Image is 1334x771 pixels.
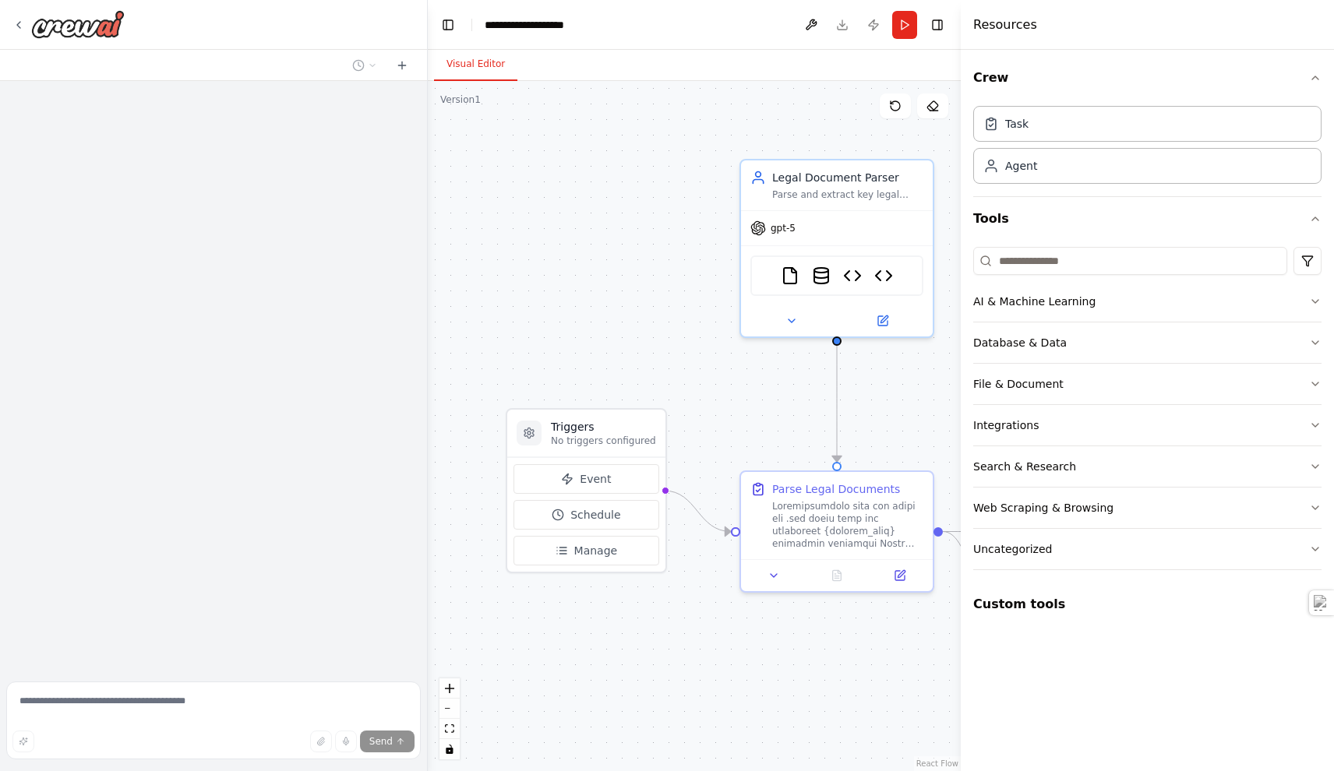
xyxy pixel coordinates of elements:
[739,159,934,338] div: Legal Document ParserParse and extract key legal information from structured .txt files in {proje...
[772,188,923,201] div: Parse and extract key legal information from structured .txt files in {project_path}, including s...
[513,464,659,494] button: Event
[513,500,659,530] button: Schedule
[506,408,667,573] div: TriggersNo triggers configuredEventScheduleManage
[335,731,357,752] button: Click to speak your automation idea
[973,459,1076,474] div: Search & Research
[772,481,900,497] div: Parse Legal Documents
[973,294,1096,309] div: AI & Machine Learning
[772,500,923,550] div: Loremipsumdolo sita con adipi eli .sed doeiu temp inc utlaboreet {dolorem_aliq} enimadmin veniamq...
[973,446,1322,487] button: Search & Research
[781,266,799,285] img: FileReadTool
[439,739,460,759] button: toggle interactivity
[973,417,1039,433] div: Integrations
[973,281,1322,322] button: AI & Machine Learning
[943,524,1276,540] g: Edge from cb68716f-68bc-4a6a-b874-33ad266a3d74 to f92dba92-9804-4684-9da4-e4c7419e9126
[873,566,926,585] button: Open in side panel
[739,470,934,593] div: Parse Legal DocumentsLoremipsumdolo sita con adipi eli .sed doeiu temp inc utlaboreet {dolorem_al...
[926,14,948,36] button: Hide right sidebar
[973,488,1322,528] button: Web Scraping & Browsing
[973,376,1064,392] div: File & Document
[1005,158,1037,174] div: Agent
[973,16,1037,34] h4: Resources
[973,335,1067,350] div: Database & Data
[551,435,656,447] p: No triggers configured
[838,312,926,330] button: Open in side panel
[973,500,1113,516] div: Web Scraping & Browsing
[570,507,620,523] span: Schedule
[513,536,659,565] button: Manage
[360,731,415,752] button: Send
[772,170,923,185] div: Legal Document Parser
[771,222,796,234] span: gpt-5
[437,14,459,36] button: Hide left sidebar
[434,48,517,81] button: Visual Editor
[574,543,618,558] span: Manage
[439,678,460,759] div: React Flow controls
[973,364,1322,404] button: File & Document
[580,471,611,487] span: Event
[973,197,1322,241] button: Tools
[973,529,1322,569] button: Uncategorized
[874,266,893,285] img: Legal Entity Structurer
[369,735,393,748] span: Send
[346,56,383,75] button: Switch to previous chat
[843,266,862,285] img: Couchbase Memory Write Tool
[12,731,34,752] button: Improve this prompt
[439,719,460,739] button: fit view
[812,266,831,285] img: CouchbaseFTSVectorSearchTool
[390,56,415,75] button: Start a new chat
[973,100,1322,196] div: Crew
[439,678,460,699] button: zoom in
[973,322,1322,363] button: Database & Data
[485,17,564,33] nav: breadcrumb
[973,56,1322,100] button: Crew
[916,759,958,768] a: React Flow attribution
[310,731,332,752] button: Upload files
[973,541,1052,557] div: Uncategorized
[1005,116,1029,132] div: Task
[664,483,731,540] g: Edge from triggers to cb68716f-68bc-4a6a-b874-33ad266a3d74
[973,583,1322,626] button: Custom tools
[551,419,656,435] h3: Triggers
[31,10,125,38] img: Logo
[440,93,481,106] div: Version 1
[804,566,870,585] button: No output available
[973,405,1322,445] button: Integrations
[829,346,845,462] g: Edge from f4a23094-f7ce-4214-8488-63c86944335c to cb68716f-68bc-4a6a-b874-33ad266a3d74
[439,699,460,719] button: zoom out
[973,241,1322,583] div: Tools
